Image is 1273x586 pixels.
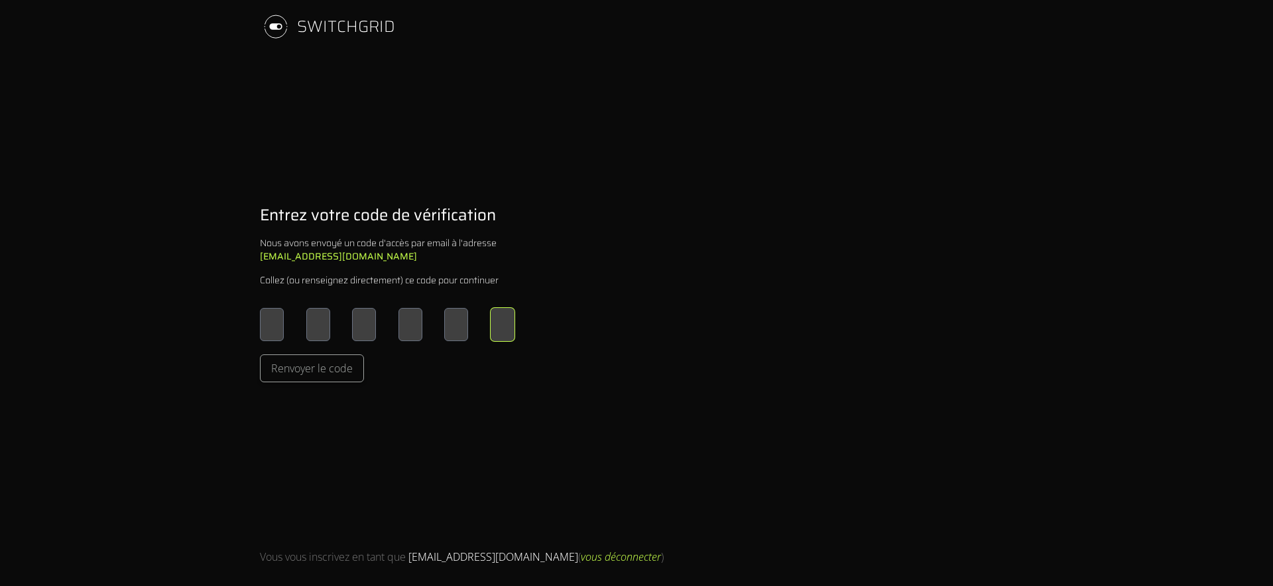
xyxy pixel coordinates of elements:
[306,308,330,341] input: Please enter OTP character 2
[260,249,417,263] b: [EMAIL_ADDRESS][DOMAIN_NAME]
[297,16,395,37] div: SWITCHGRID
[444,308,468,341] input: Please enter OTP character 5
[581,549,661,564] span: vous déconnecter
[398,308,422,341] input: Please enter OTP character 4
[491,308,515,341] input: Please enter OTP character 6
[260,236,515,263] div: Nous avons envoyé un code d'accès par email à l'adresse
[408,549,578,564] span: [EMAIL_ADDRESS][DOMAIN_NAME]
[352,308,376,341] input: Please enter OTP character 3
[260,204,496,226] h1: Entrez votre code de vérification
[260,273,499,287] div: Collez (ou renseignez directement) ce code pour continuer
[260,354,364,382] button: Renvoyer le code
[260,308,284,341] input: Please enter OTP character 1
[271,360,353,376] span: Renvoyer le code
[260,549,664,565] div: Vous vous inscrivez en tant que ( )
